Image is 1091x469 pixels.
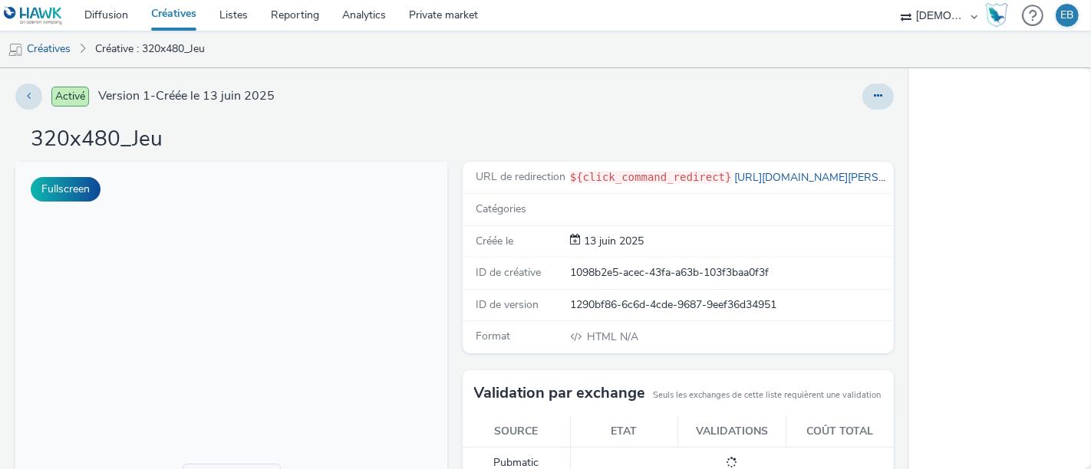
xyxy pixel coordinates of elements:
[476,297,539,312] span: ID de version
[463,416,571,448] th: Source
[581,234,644,249] div: Création 13 juin 2025, 15:49
[570,265,892,280] div: 1098b2e5-acec-43fa-a63b-103f3baa0f3f
[87,31,213,67] a: Créative : 320x480_Jeu
[180,307,258,322] div: Creative not found.
[476,202,527,216] span: Catégories
[51,87,89,107] span: Activé
[476,169,566,184] span: URL de redirection
[31,125,163,154] h1: 320x480_Jeu
[654,389,882,402] small: Seuls les exchanges de cette liste requièrent une validation
[786,416,894,448] th: Coût total
[570,416,678,448] th: Etat
[8,42,23,57] img: mobile
[570,171,732,183] code: ${click_command_redirect}
[4,6,63,25] img: undefined Logo
[587,330,620,344] span: HTML
[474,382,646,405] h3: Validation par exchange
[476,329,511,343] span: Format
[678,416,786,448] th: Validations
[31,177,101,202] button: Fullscreen
[985,3,1014,28] a: Hawk Academy
[1061,4,1074,27] div: EB
[570,297,892,313] div: 1290bf86-6c6d-4cde-9687-9eef36d34951
[581,234,644,248] span: 13 juin 2025
[98,87,275,105] span: Version 1 - Créée le 13 juin 2025
[585,330,638,344] span: N/A
[476,265,542,280] span: ID de créative
[476,234,514,248] span: Créée le
[985,3,1008,28] img: Hawk Academy
[732,170,941,185] a: [URL][DOMAIN_NAME][PERSON_NAME]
